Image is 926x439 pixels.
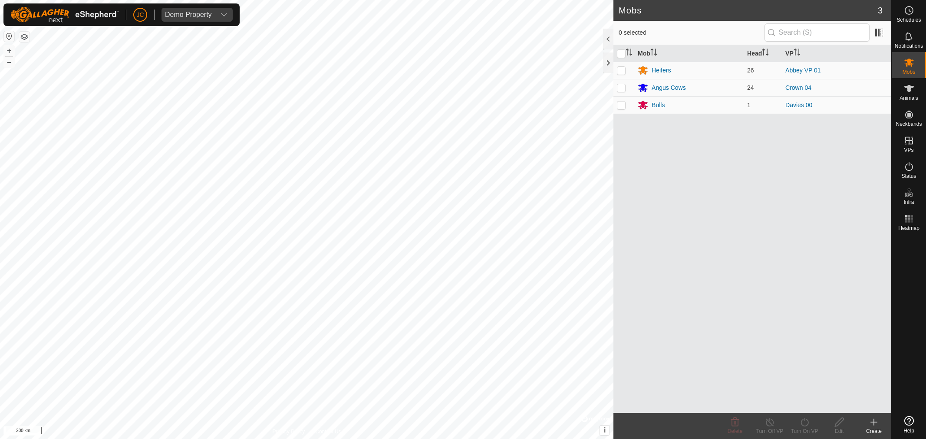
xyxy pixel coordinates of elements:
span: JC [136,10,144,20]
span: 24 [747,84,754,91]
a: Davies 00 [785,102,812,108]
span: Notifications [895,43,923,49]
span: Status [901,174,916,179]
div: dropdown trigger [215,8,233,22]
div: Angus Cows [652,83,686,92]
span: Heatmap [898,226,919,231]
a: Help [892,413,926,437]
button: i [600,426,610,435]
button: + [4,46,14,56]
p-sorticon: Activate to sort [762,50,769,57]
span: Mobs [903,69,915,75]
span: Infra [903,200,914,205]
span: Help [903,428,914,433]
span: 3 [878,4,883,17]
button: Map Layers [19,32,30,42]
div: Turn Off VP [752,427,787,435]
span: Delete [728,428,743,434]
p-sorticon: Activate to sort [650,50,657,57]
span: Demo Property [161,8,215,22]
div: Turn On VP [787,427,822,435]
th: VP [782,45,891,62]
th: Head [744,45,782,62]
button: – [4,57,14,67]
p-sorticon: Activate to sort [794,50,801,57]
a: Privacy Policy [273,428,305,436]
span: Schedules [896,17,921,23]
a: Crown 04 [785,84,811,91]
th: Mob [634,45,744,62]
div: Edit [822,427,857,435]
span: Neckbands [896,121,922,127]
div: Bulls [652,101,665,110]
span: 26 [747,67,754,74]
div: Demo Property [165,11,212,18]
span: VPs [904,147,913,153]
span: 0 selected [619,28,765,37]
span: 1 [747,102,751,108]
h2: Mobs [619,5,878,16]
a: Abbey VP 01 [785,67,821,74]
div: Heifers [652,66,671,75]
div: Create [857,427,891,435]
p-sorticon: Activate to sort [626,50,633,57]
a: Contact Us [315,428,341,436]
img: Gallagher Logo [10,7,119,23]
span: i [604,426,606,434]
button: Reset Map [4,31,14,42]
input: Search (S) [765,23,870,42]
span: Animals [900,95,918,101]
